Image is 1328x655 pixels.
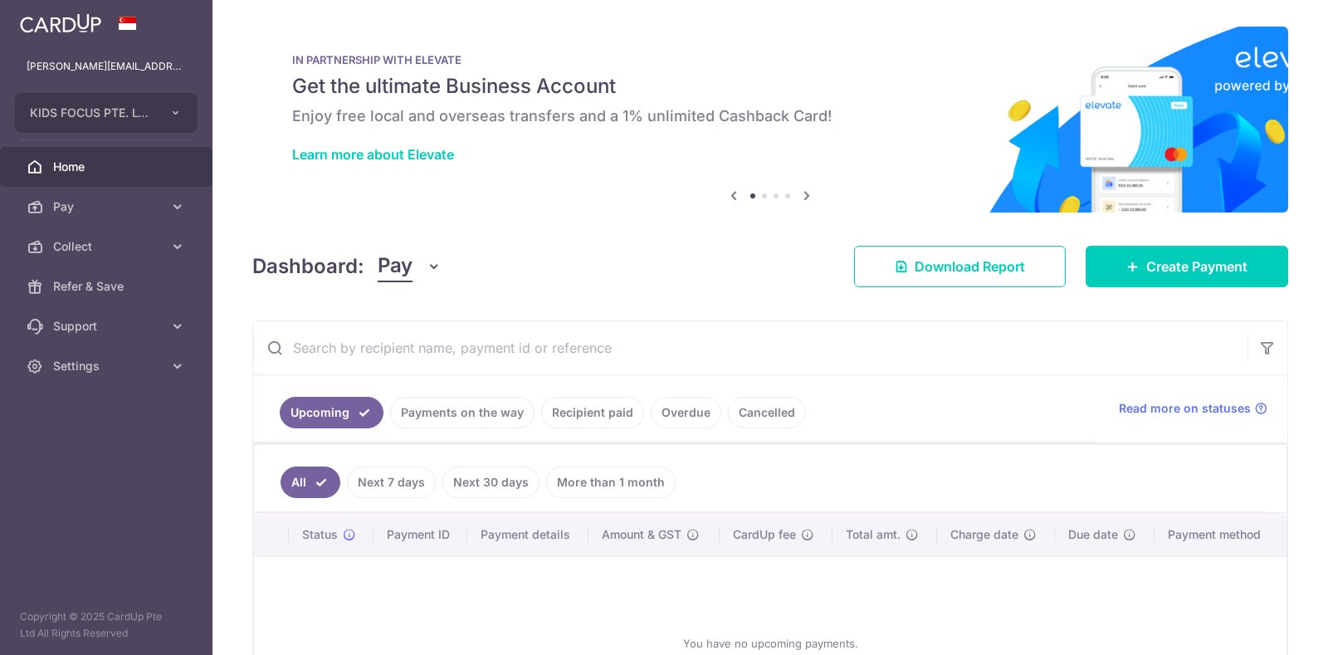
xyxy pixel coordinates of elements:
span: Create Payment [1146,257,1247,276]
img: Renovation banner [252,27,1288,213]
span: Status [302,526,338,543]
span: Home [53,159,163,175]
span: Collect [53,238,163,255]
span: KIDS FOCUS PTE. LTD. [30,105,153,121]
img: CardUp [20,13,101,33]
span: Total amt. [846,526,901,543]
span: Download Report [915,257,1025,276]
a: Cancelled [728,397,806,428]
span: Refer & Save [53,278,163,295]
button: KIDS FOCUS PTE. LTD. [15,93,198,133]
a: Next 30 days [442,467,539,498]
a: Upcoming [280,397,383,428]
iframe: Opens a widget where you can find more information [1222,605,1311,647]
p: [PERSON_NAME][EMAIL_ADDRESS][DOMAIN_NAME] [27,58,186,75]
a: Learn more about Elevate [292,146,454,163]
th: Payment details [467,513,589,556]
h4: Dashboard: [252,252,364,281]
a: Next 7 days [347,467,436,498]
span: Settings [53,358,163,374]
span: Pay [378,251,413,282]
a: Create Payment [1086,246,1288,287]
a: Overdue [651,397,721,428]
span: Support [53,318,163,335]
a: More than 1 month [546,467,676,498]
a: Recipient paid [541,397,644,428]
a: All [281,467,340,498]
th: Payment ID [373,513,467,556]
button: Pay [378,251,442,282]
a: Read more on statuses [1119,400,1267,417]
span: Pay [53,198,163,215]
h5: Get the ultimate Business Account [292,73,1248,100]
th: Payment method [1155,513,1286,556]
a: Payments on the way [390,397,535,428]
input: Search by recipient name, payment id or reference [253,321,1247,374]
span: Amount & GST [602,526,681,543]
p: IN PARTNERSHIP WITH ELEVATE [292,53,1248,66]
span: Read more on statuses [1119,400,1251,417]
span: Due date [1068,526,1118,543]
h6: Enjoy free local and overseas transfers and a 1% unlimited Cashback Card! [292,106,1248,126]
span: CardUp fee [733,526,796,543]
a: Download Report [854,246,1066,287]
span: Charge date [950,526,1018,543]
